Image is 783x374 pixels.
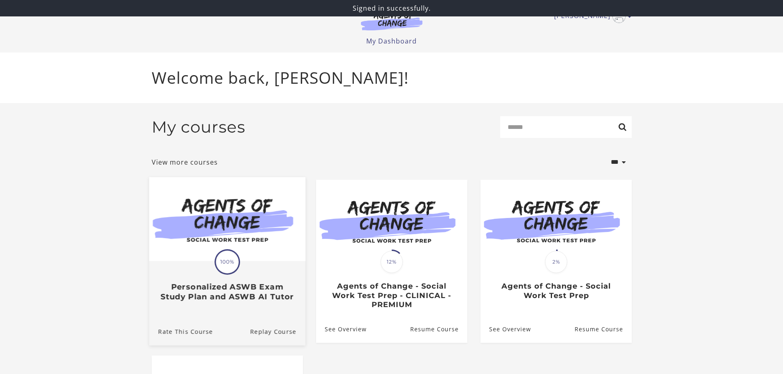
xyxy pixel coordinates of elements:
h3: Agents of Change - Social Work Test Prep [489,282,623,300]
a: My Dashboard [366,37,417,46]
a: Agents of Change - Social Work Test Prep - CLINICAL - PREMIUM: See Overview [316,316,367,342]
span: 2% [545,251,567,273]
span: 12% [381,251,403,273]
a: View more courses [152,157,218,167]
a: Agents of Change - Social Work Test Prep: See Overview [480,316,531,342]
h3: Agents of Change - Social Work Test Prep - CLINICAL - PREMIUM [325,282,458,310]
a: Agents of Change - Social Work Test Prep - CLINICAL - PREMIUM: Resume Course [410,316,467,342]
p: Welcome back, [PERSON_NAME]! [152,66,632,90]
h2: My courses [152,117,245,137]
a: Personalized ASWB Exam Study Plan and ASWB AI Tutor: Rate This Course [149,317,212,345]
a: Toggle menu [554,10,628,23]
span: 100% [216,250,239,273]
img: Agents of Change Logo [352,11,431,30]
h3: Personalized ASWB Exam Study Plan and ASWB AI Tutor [158,282,296,301]
p: Signed in successfully. [3,3,780,13]
a: Personalized ASWB Exam Study Plan and ASWB AI Tutor: Resume Course [250,317,305,345]
a: Agents of Change - Social Work Test Prep: Resume Course [574,316,631,342]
